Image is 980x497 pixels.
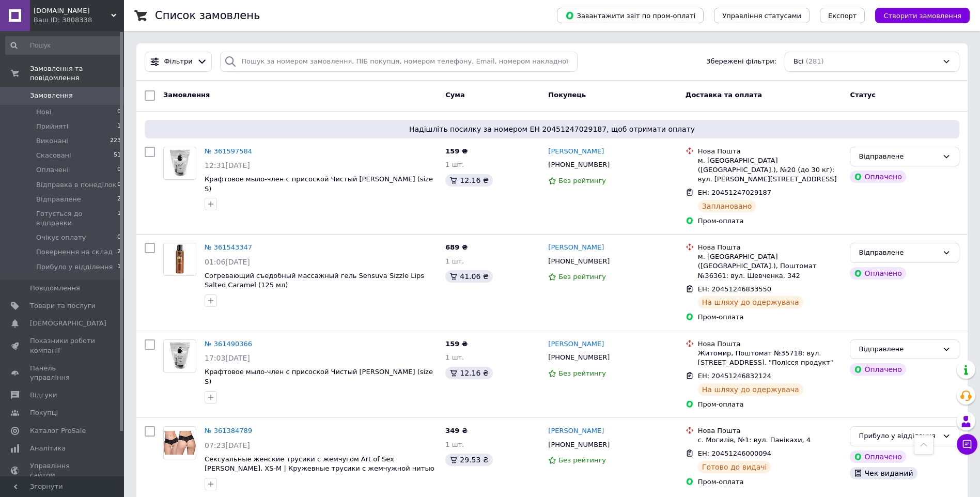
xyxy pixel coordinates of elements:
[698,243,842,252] div: Нова Пошта
[698,339,842,349] div: Нова Пошта
[698,313,842,322] div: Пром-оплата
[36,195,81,204] span: Відправлене
[698,400,842,409] div: Пром-оплата
[558,456,606,464] span: Без рейтингу
[36,151,71,160] span: Скасовані
[850,170,906,183] div: Оплачено
[445,454,492,466] div: 29.53 ₴
[205,455,434,473] a: Сексуальные женские трусики с жемчугом Art of Sex [PERSON_NAME], XS-M | Кружевные трусики с жемчу...
[205,258,250,266] span: 01:06[DATE]
[794,57,804,67] span: Всі
[698,285,771,293] span: ЕН: 20451246833550
[698,156,842,184] div: м. [GEOGRAPHIC_DATA] ([GEOGRAPHIC_DATA].), №20 (до 30 кг): вул. [PERSON_NAME][STREET_ADDRESS]
[36,122,68,131] span: Прийняті
[445,257,464,265] span: 1 шт.
[698,200,756,212] div: Заплановано
[163,91,210,99] span: Замовлення
[30,408,58,417] span: Покупці
[445,367,492,379] div: 12.16 ₴
[117,122,121,131] span: 1
[850,467,917,479] div: Чек виданий
[205,340,252,348] a: № 361490366
[205,243,252,251] a: № 361543347
[36,107,51,117] span: Нові
[117,247,121,257] span: 2
[205,272,424,289] a: Согревающий съедобный массажный гель Sensuva Sizzle Lips Salted Caramel (125 мл)
[30,364,96,382] span: Панель управління
[558,177,606,184] span: Без рейтингу
[34,6,111,15] span: intimissimo.shop
[163,339,196,372] a: Фото товару
[698,461,771,473] div: Готово до видачі
[546,351,612,364] div: [PHONE_NUMBER]
[859,151,938,162] div: Відправлене
[34,15,124,25] div: Ваш ID: 3808338
[548,339,604,349] a: [PERSON_NAME]
[117,195,121,204] span: 2
[806,57,824,65] span: (281)
[546,158,612,172] div: [PHONE_NUMBER]
[163,147,196,180] a: Фото товару
[850,363,906,376] div: Оплачено
[36,180,116,190] span: Відправка в понеділок
[30,64,124,83] span: Замовлення та повідомлення
[565,11,695,20] span: Завантажити звіт по пром-оплаті
[558,273,606,281] span: Без рейтингу
[557,8,704,23] button: Завантажити звіт по пром-оплаті
[698,349,842,367] div: Житомир, Поштомат №35718: вул. [STREET_ADDRESS]. "Полісся продукт"
[548,147,604,157] a: [PERSON_NAME]
[164,243,196,275] img: Фото товару
[445,270,492,283] div: 41.06 ₴
[698,216,842,226] div: Пром-оплата
[698,449,771,457] span: ЕН: 20451246000094
[698,477,842,487] div: Пром-оплата
[117,209,121,228] span: 1
[698,372,771,380] span: ЕН: 20451246832124
[445,243,468,251] span: 689 ₴
[30,336,96,355] span: Показники роботи компанії
[205,368,433,385] span: Крафтовое мыло-член с присоской Чистый [PERSON_NAME] (size S)
[850,451,906,463] div: Оплачено
[36,165,69,175] span: Оплачені
[164,149,196,177] img: Фото товару
[117,180,121,190] span: 0
[149,124,955,134] span: Надішліть посилку за номером ЕН 20451247029187, щоб отримати оплату
[714,8,810,23] button: Управління статусами
[698,189,771,196] span: ЕН: 20451247029187
[686,91,762,99] span: Доставка та оплата
[117,165,121,175] span: 0
[558,369,606,377] span: Без рейтингу
[205,427,252,434] a: № 361384789
[36,136,68,146] span: Виконані
[445,340,468,348] span: 159 ₴
[548,426,604,436] a: [PERSON_NAME]
[117,262,121,272] span: 1
[36,209,117,228] span: Готується до відправки
[30,461,96,480] span: Управління сайтом
[114,151,121,160] span: 51
[164,342,196,369] img: Фото товару
[163,426,196,459] a: Фото товару
[445,174,492,187] div: 12.16 ₴
[445,441,464,448] span: 1 шт.
[698,147,842,156] div: Нова Пошта
[117,107,121,117] span: 0
[820,8,865,23] button: Експорт
[548,91,586,99] span: Покупець
[205,354,250,362] span: 17:03[DATE]
[445,161,464,168] span: 1 шт.
[445,427,468,434] span: 349 ₴
[957,434,977,455] button: Чат з покупцем
[698,383,803,396] div: На шляху до одержувача
[30,426,86,436] span: Каталог ProSale
[883,12,961,20] span: Створити замовлення
[445,91,464,99] span: Cума
[850,267,906,279] div: Оплачено
[445,147,468,155] span: 159 ₴
[36,233,86,242] span: Очікує оплату
[30,319,106,328] span: [DEMOGRAPHIC_DATA]
[850,91,876,99] span: Статус
[205,147,252,155] a: № 361597584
